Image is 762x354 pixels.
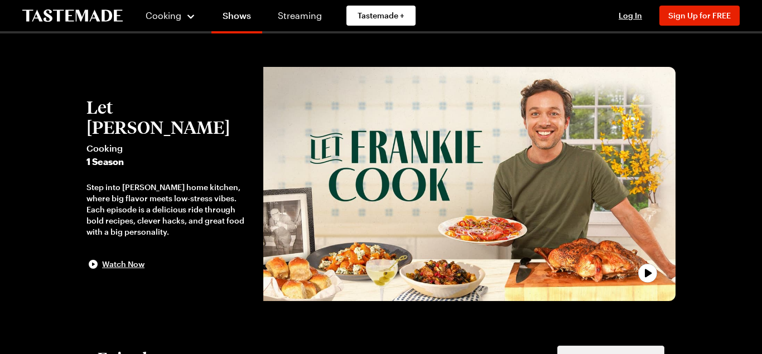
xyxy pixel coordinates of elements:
[659,6,740,26] button: Sign Up for FREE
[146,10,181,21] span: Cooking
[358,10,404,21] span: Tastemade +
[145,2,196,29] button: Cooking
[263,67,676,301] img: Let Frankie Cook
[22,9,123,22] a: To Tastemade Home Page
[619,11,642,20] span: Log In
[86,142,252,155] span: Cooking
[86,182,252,237] div: Step into [PERSON_NAME] home kitchen, where big flavor meets low-stress vibes. Each episode is a ...
[86,155,252,168] span: 1 Season
[211,2,262,33] a: Shows
[668,11,731,20] span: Sign Up for FREE
[346,6,416,26] a: Tastemade +
[86,97,252,271] button: Let [PERSON_NAME]Cooking1 SeasonStep into [PERSON_NAME] home kitchen, where big flavor meets low-...
[86,97,252,137] h2: Let [PERSON_NAME]
[608,10,653,21] button: Log In
[102,259,144,270] span: Watch Now
[263,67,676,301] button: play trailer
